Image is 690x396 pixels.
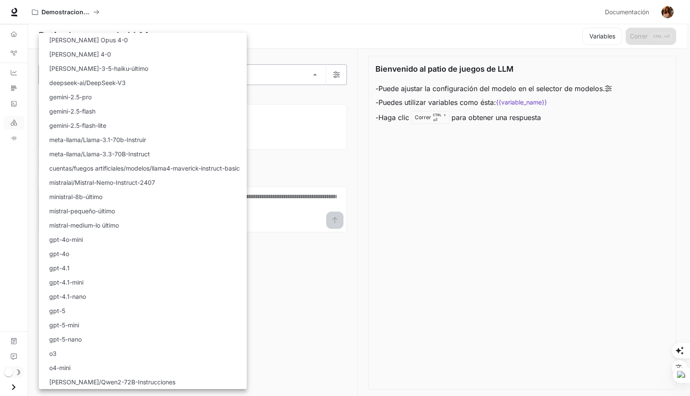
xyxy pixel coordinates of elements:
[49,65,148,72] font: [PERSON_NAME]-3-5-haiku-último
[49,321,79,329] font: gpt-5-mini
[49,364,70,371] font: o4-mini
[49,236,83,243] font: gpt-4o-mini
[49,51,111,58] font: [PERSON_NAME] 4-0
[49,150,150,158] font: meta-llama/Llama-3.3-70B-Instruct
[49,378,175,386] font: [PERSON_NAME]/Qwen2-72B-Instrucciones
[49,350,57,357] font: o3
[49,279,83,286] font: gpt-4.1-mini
[49,122,106,129] font: gemini-2.5-flash-lite
[49,293,86,300] font: gpt-4.1-nano
[49,93,92,101] font: gemini-2.5-pro
[49,222,119,229] font: mistral-medium-lo último
[49,136,146,143] font: meta-llama/Llama-3.1-70b-Instruir
[49,36,128,44] font: [PERSON_NAME] Opus 4-0
[49,264,70,272] font: gpt-4.1
[49,108,95,115] font: gemini-2.5-flash
[49,193,102,200] font: ministral-8b-último
[49,79,126,86] font: deepseek-ai/DeepSeek-V3
[49,165,240,172] font: cuentas/fuegos artificiales/modelos/llama4-maverick-instruct-basic
[49,207,115,215] font: mistral-pequeño-último
[49,307,65,314] font: gpt-5
[49,336,82,343] font: gpt-5-nano
[49,250,69,257] font: gpt-4o
[49,179,155,186] font: mistralai/Mistral-Nemo-Instruct-2407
